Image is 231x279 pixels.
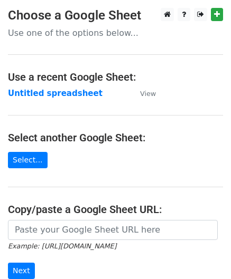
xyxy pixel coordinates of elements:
h4: Use a recent Google Sheet: [8,71,223,83]
a: View [130,89,156,98]
a: Select... [8,152,48,168]
small: View [140,90,156,98]
input: Paste your Google Sheet URL here [8,220,218,240]
input: Next [8,263,35,279]
h4: Select another Google Sheet: [8,131,223,144]
h4: Copy/paste a Google Sheet URL: [8,203,223,216]
small: Example: [URL][DOMAIN_NAME] [8,242,116,250]
a: Untitled spreadsheet [8,89,103,98]
h3: Choose a Google Sheet [8,8,223,23]
p: Use one of the options below... [8,27,223,39]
